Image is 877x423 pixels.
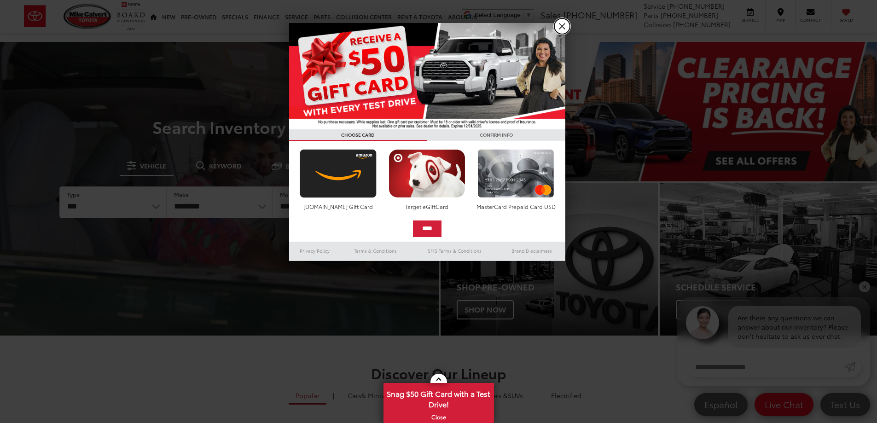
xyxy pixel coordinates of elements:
[411,245,498,256] a: SMS Terms & Conditions
[289,245,341,256] a: Privacy Policy
[297,149,379,198] img: amazoncard.png
[289,129,427,141] h3: CHOOSE CARD
[475,203,557,210] div: MasterCard Prepaid Card USD
[498,245,565,256] a: Brand Disclaimers
[475,149,557,198] img: mastercard.png
[427,129,565,141] h3: CONFIRM INFO
[386,203,468,210] div: Target eGiftCard
[297,203,379,210] div: [DOMAIN_NAME] Gift Card
[289,23,565,129] img: 55838_top_625864.jpg
[386,149,468,198] img: targetcard.png
[384,384,493,412] span: Snag $50 Gift Card with a Test Drive!
[340,245,411,256] a: Terms & Conditions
